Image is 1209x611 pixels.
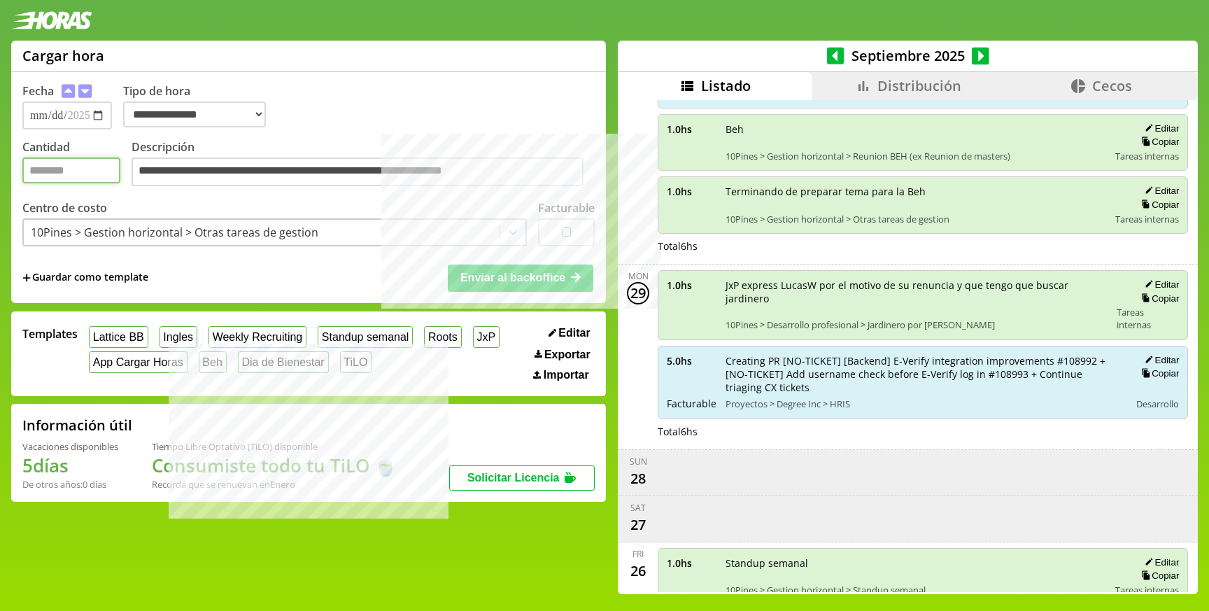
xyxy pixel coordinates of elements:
span: 1.0 hs [667,122,716,136]
button: Enviar al backoffice [448,265,593,291]
span: Templates [22,326,78,342]
span: Standup semanal [726,556,1105,570]
span: 10Pines > Gestion horizontal > Reunion BEH (ex Reunion de masters) [726,150,1105,162]
b: Enero [270,478,295,491]
select: Tipo de hora [123,101,266,127]
h1: 5 días [22,453,118,478]
span: Tareas internas [1115,150,1179,162]
button: Editar [1140,354,1179,366]
button: Copiar [1137,570,1179,582]
img: logotipo [11,11,92,29]
button: Editar [1140,185,1179,197]
button: Exportar [530,348,595,362]
div: Sun [630,456,647,468]
input: Cantidad [22,157,120,183]
span: Solicitar Licencia [467,472,560,484]
span: Desarrollo [1136,398,1179,410]
button: Standup semanal [318,326,413,348]
div: 27 [627,514,649,536]
span: Editar [558,327,590,339]
span: 5.0 hs [667,354,716,367]
textarea: Descripción [132,157,584,187]
div: 28 [627,468,649,490]
label: Facturable [538,200,595,216]
label: Descripción [132,139,595,190]
button: JxP [473,326,500,348]
span: Exportar [544,349,591,361]
button: Solicitar Licencia [449,465,595,491]
h1: Consumiste todo tu TiLO 🍵 [152,453,397,478]
span: 10Pines > Desarrollo profesional > Jardinero por [PERSON_NAME] [726,318,1107,331]
span: Septiembre 2025 [844,46,972,65]
button: TiLO [340,351,372,373]
button: Editar [1140,122,1179,134]
button: Beh [199,351,227,373]
div: Fri [632,548,644,560]
div: Total 6 hs [658,239,1188,253]
button: Ingles [160,326,197,348]
span: Importar [544,369,589,381]
div: 26 [627,560,649,582]
label: Tipo de hora [123,83,277,129]
span: Cecos [1092,76,1132,95]
div: Recordá que se renuevan en [152,478,397,491]
div: De otros años: 0 días [22,478,118,491]
span: 1.0 hs [667,185,716,198]
h1: Cargar hora [22,46,104,65]
span: Enviar al backoffice [460,272,565,283]
div: Mon [628,270,649,282]
div: scrollable content [618,100,1198,592]
span: +Guardar como template [22,270,148,286]
span: Tareas internas [1117,306,1179,331]
label: Fecha [22,83,54,99]
button: Copiar [1137,293,1179,304]
div: Tiempo Libre Optativo (TiLO) disponible [152,440,397,453]
button: Copiar [1137,199,1179,211]
span: JxP express LucasW por el motivo de su renuncia y que tengo que buscar jardinero [726,279,1107,305]
span: Listado [701,76,751,95]
span: 10Pines > Gestion horizontal > Otras tareas de gestion [726,213,1105,225]
span: 1.0 hs [667,279,716,292]
span: Tareas internas [1115,213,1179,225]
button: Lattice BB [89,326,148,348]
button: Copiar [1137,136,1179,148]
span: + [22,270,31,286]
button: App Cargar Horas [89,351,188,373]
span: Beh [726,122,1105,136]
div: Total 6 hs [658,425,1188,438]
label: Centro de costo [22,200,107,216]
button: Dia de Bienestar [238,351,329,373]
div: 10Pines > Gestion horizontal > Otras tareas de gestion [31,225,318,240]
button: Roots [424,326,461,348]
div: 29 [627,282,649,304]
h2: Información útil [22,416,132,435]
button: Editar [544,326,595,340]
span: Facturable [667,397,716,410]
button: Editar [1140,556,1179,568]
span: 1.0 hs [667,556,716,570]
button: Editar [1140,279,1179,290]
div: Vacaciones disponibles [22,440,118,453]
span: Terminando de preparar tema para la Beh [726,185,1105,198]
label: Cantidad [22,139,132,190]
span: Tareas internas [1115,584,1179,596]
button: Weekly Recruiting [208,326,306,348]
button: Copiar [1137,367,1179,379]
span: 10Pines > Gestion horizontal > Standup semanal [726,584,1105,596]
span: Distribución [877,76,961,95]
span: Proyectos > Degree Inc > HRIS [726,398,1120,410]
div: Sat [630,502,646,514]
span: Creating PR [NO-TICKET] [Backend] E-Verify integration improvements #108992 + [NO-TICKET] Add use... [726,354,1120,394]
